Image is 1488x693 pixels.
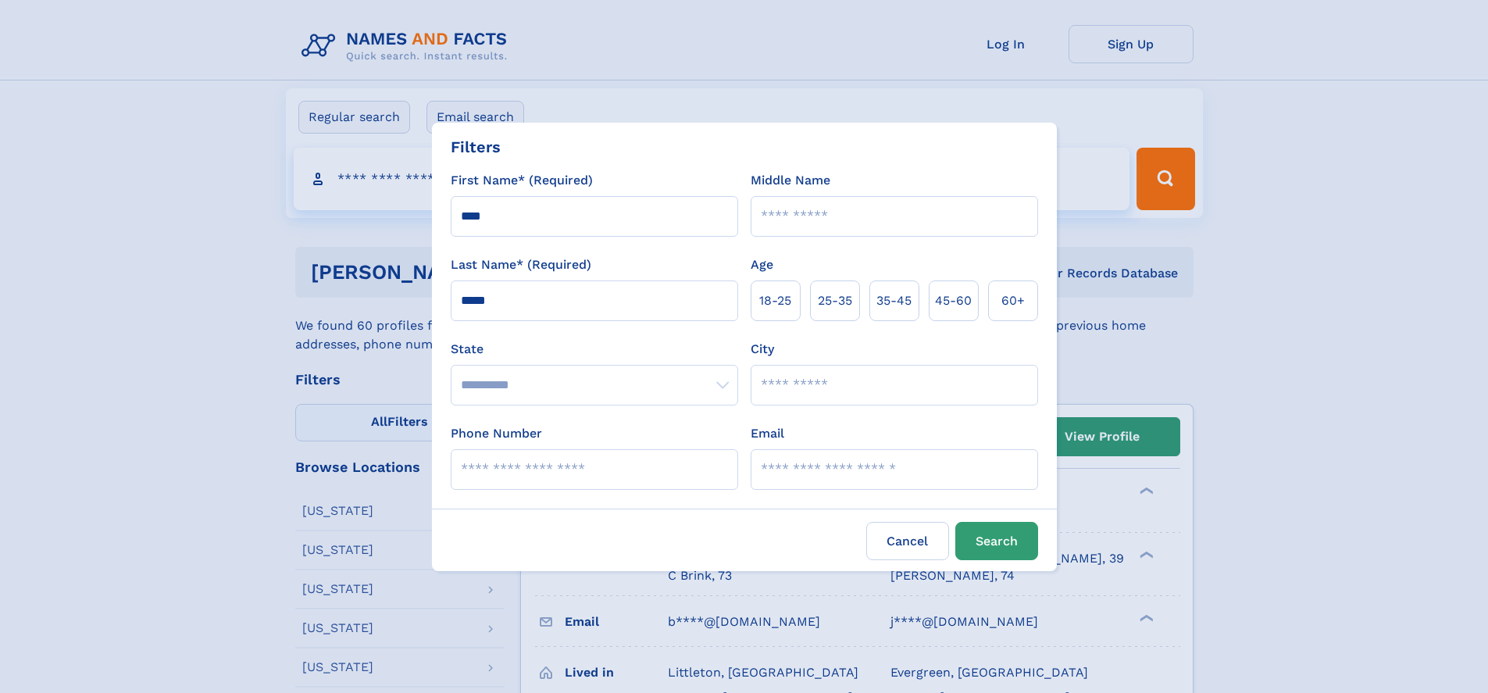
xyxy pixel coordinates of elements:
[751,340,774,359] label: City
[1001,291,1025,310] span: 60+
[818,291,852,310] span: 25‑35
[759,291,791,310] span: 18‑25
[751,255,773,274] label: Age
[866,522,949,560] label: Cancel
[451,340,738,359] label: State
[935,291,972,310] span: 45‑60
[876,291,912,310] span: 35‑45
[451,424,542,443] label: Phone Number
[451,255,591,274] label: Last Name* (Required)
[955,522,1038,560] button: Search
[751,424,784,443] label: Email
[751,171,830,190] label: Middle Name
[451,171,593,190] label: First Name* (Required)
[451,135,501,159] div: Filters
